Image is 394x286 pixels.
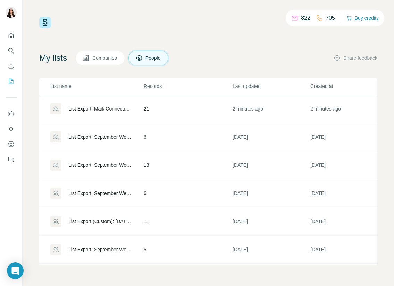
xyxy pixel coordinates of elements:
p: Last updated [233,83,310,90]
p: 705 [326,14,335,22]
td: [DATE] [232,123,310,151]
td: [DATE] [310,151,388,179]
button: Feedback [6,153,17,166]
button: Search [6,44,17,57]
td: [DATE] [232,179,310,207]
button: My lists [6,75,17,88]
div: List Export: September Week 3 - [DATE] 13:48 [68,246,132,253]
img: Avatar [6,7,17,18]
td: [DATE] [310,179,388,207]
td: 5 [143,236,232,264]
div: Open Intercom Messenger [7,262,24,279]
button: Quick start [6,29,17,42]
td: 6 [143,123,232,151]
button: Share feedback [334,55,377,62]
div: List Export (Custom): [DATE] 15:52 [68,218,132,225]
span: Companies [92,55,118,62]
div: List Export: September Week 3 - [DATE] 19:26 [68,162,132,169]
h4: My lists [39,52,67,64]
button: Buy credits [346,13,379,23]
td: [DATE] [310,236,388,264]
td: [DATE] [310,207,388,236]
td: 2 minutes ago [310,95,388,123]
td: [DATE] [310,123,388,151]
span: People [145,55,161,62]
button: Dashboard [6,138,17,150]
td: [DATE] [232,236,310,264]
div: List Export: September Week 3 - [DATE] 20:53 [68,133,132,140]
div: List Export: Maik Connections - [DATE] 14:50 [68,105,132,112]
div: List Export: September Week 3 - [DATE] 20:45 [68,190,132,197]
p: Created at [310,83,387,90]
p: List name [50,83,143,90]
td: [DATE] [232,151,310,179]
button: Use Surfe API [6,123,17,135]
td: 2 minutes ago [232,95,310,123]
button: Enrich CSV [6,60,17,72]
td: 21 [143,95,232,123]
button: Use Surfe on LinkedIn [6,107,17,120]
td: 11 [143,207,232,236]
td: [DATE] [232,207,310,236]
td: 6 [143,179,232,207]
p: 822 [301,14,310,22]
td: 13 [143,151,232,179]
img: Surfe Logo [39,17,51,28]
p: Records [144,83,232,90]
